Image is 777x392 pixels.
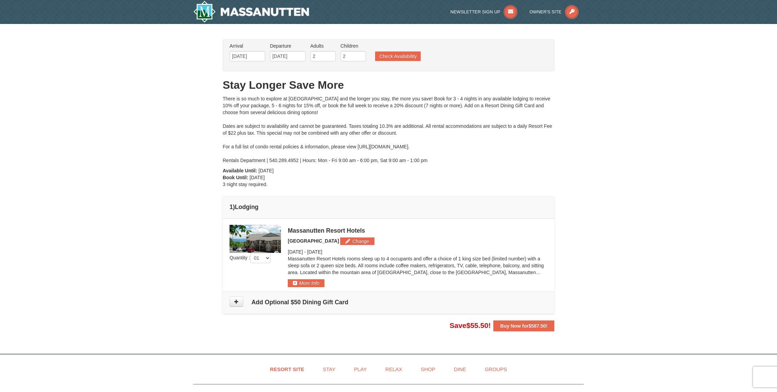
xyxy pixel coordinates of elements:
[466,321,488,329] span: $55.50
[288,249,303,255] span: [DATE]
[314,362,344,377] a: Stay
[288,279,324,287] button: More Info
[449,321,491,329] span: Save !
[375,51,421,61] button: Check Availability
[230,204,547,210] h4: 1 Lodging
[230,299,547,306] h4: Add Optional $50 Dining Gift Card
[500,323,547,329] strong: Buy Now for !
[288,227,547,234] div: Massanutten Resort Hotels
[223,182,268,187] span: 3 night stay required.
[377,362,411,377] a: Relax
[530,9,579,14] a: Owner's Site
[230,225,281,253] img: 19219026-1-e3b4ac8e.jpg
[270,42,306,49] label: Departure
[223,175,248,180] strong: Book Until:
[530,9,562,14] span: Owner's Site
[340,237,374,245] button: Change
[493,320,554,331] button: Buy Now for$587.50!
[412,362,444,377] a: Shop
[529,323,546,329] span: $587.50
[233,204,235,210] span: )
[223,95,554,164] div: There is so much to explore at [GEOGRAPHIC_DATA] and the longer you stay, the more you save! Book...
[310,42,336,49] label: Adults
[259,168,274,173] span: [DATE]
[307,249,322,255] span: [DATE]
[223,78,554,92] h1: Stay Longer Save More
[341,42,366,49] label: Children
[230,42,265,49] label: Arrival
[476,362,516,377] a: Groups
[288,238,339,244] span: [GEOGRAPHIC_DATA]
[250,175,265,180] span: [DATE]
[451,9,518,14] a: Newsletter Sign Up
[288,255,547,276] p: Massanutten Resort Hotels rooms sleep up to 4 occupants and offer a choice of 1 king size bed (li...
[304,249,306,255] span: -
[445,362,475,377] a: Dine
[230,255,271,260] span: Quantity :
[223,168,257,173] strong: Available Until:
[193,1,309,23] img: Massanutten Resort Logo
[345,362,375,377] a: Play
[193,1,309,23] a: Massanutten Resort
[261,362,313,377] a: Resort Site
[451,9,501,14] span: Newsletter Sign Up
